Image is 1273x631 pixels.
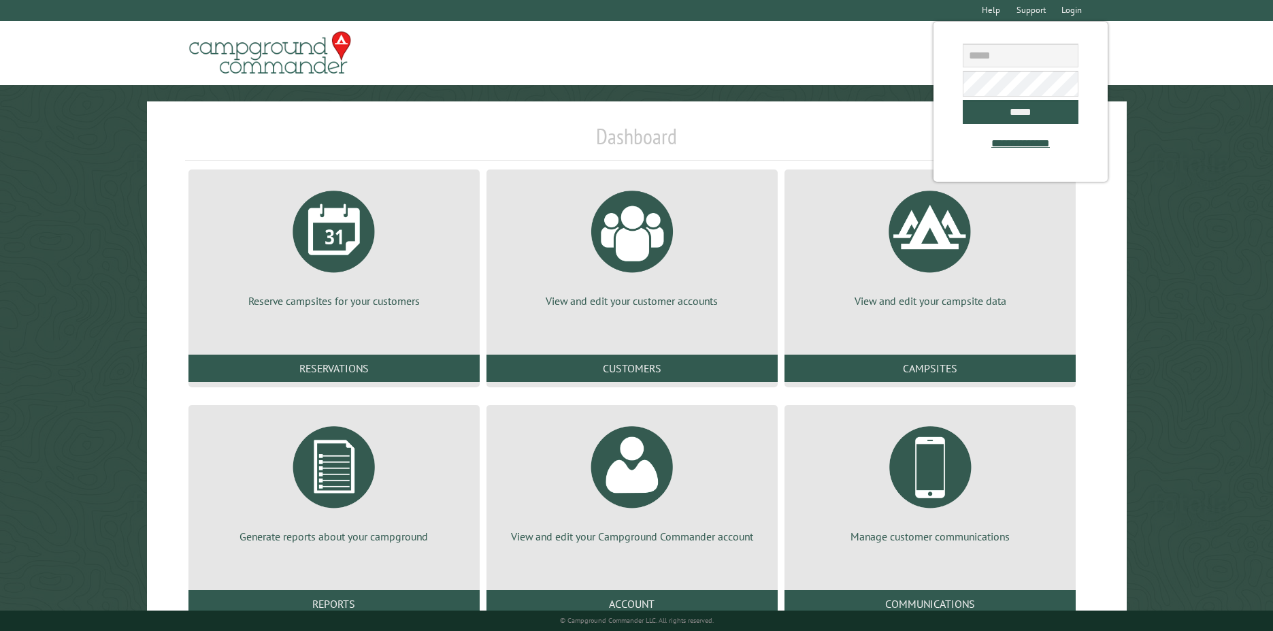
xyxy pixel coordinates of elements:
[801,293,1059,308] p: View and edit your campsite data
[784,355,1076,382] a: Campsites
[801,416,1059,544] a: Manage customer communications
[205,529,463,544] p: Generate reports about your campground
[486,355,778,382] a: Customers
[503,180,761,308] a: View and edit your customer accounts
[801,529,1059,544] p: Manage customer communications
[205,416,463,544] a: Generate reports about your campground
[801,180,1059,308] a: View and edit your campsite data
[486,590,778,617] a: Account
[503,416,761,544] a: View and edit your Campground Commander account
[188,590,480,617] a: Reports
[503,293,761,308] p: View and edit your customer accounts
[188,355,480,382] a: Reservations
[205,180,463,308] a: Reserve campsites for your customers
[503,529,761,544] p: View and edit your Campground Commander account
[185,123,1089,161] h1: Dashboard
[185,27,355,80] img: Campground Commander
[560,616,714,625] small: © Campground Commander LLC. All rights reserved.
[205,293,463,308] p: Reserve campsites for your customers
[784,590,1076,617] a: Communications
